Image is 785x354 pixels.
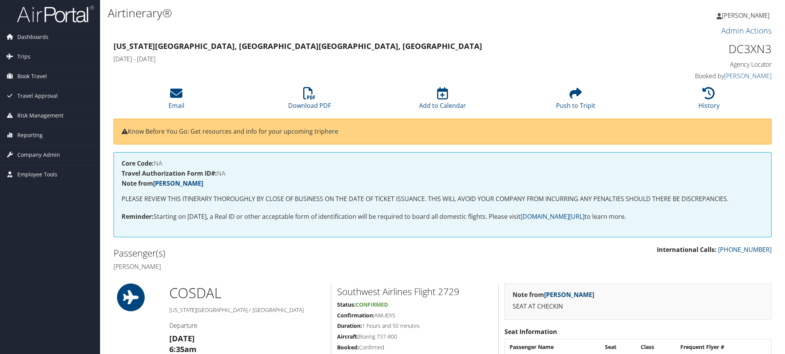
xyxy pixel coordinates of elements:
[356,301,388,308] span: Confirmed
[153,179,203,188] a: [PERSON_NAME]
[544,290,594,299] a: [PERSON_NAME]
[657,245,717,254] strong: International Calls:
[637,340,675,354] th: Class
[337,301,356,308] strong: Status:
[114,55,604,63] h4: [DATE] - [DATE]
[122,127,763,137] p: Know Before You Go: Get resources and info for your upcoming trip
[601,340,636,354] th: Seat
[17,165,57,184] span: Employee Tools
[676,340,770,354] th: Frequent Flyer #
[616,41,772,57] h1: DC3XN3
[419,91,466,110] a: Add to Calendar
[718,245,772,254] a: [PHONE_NUMBER]
[17,27,48,47] span: Dashboards
[337,333,359,340] strong: Aircraft:
[337,312,493,319] h5: AWUEX5
[337,344,359,351] strong: Booked:
[616,60,772,69] h4: Agency Locator
[721,25,772,36] a: Admin Actions
[521,212,585,221] a: [DOMAIN_NAME][URL]
[337,285,493,298] h2: Southwest Airlines Flight 2729
[724,72,772,80] a: [PERSON_NAME]
[17,47,30,66] span: Trips
[108,5,554,21] h1: Airtinerary®
[288,91,331,110] a: Download PDF
[122,194,763,204] p: PLEASE REVIEW THIS ITINERARY THOROUGHLY BY CLOSE OF BUSINESS ON THE DATE OF TICKET ISSUANCE. THIS...
[17,67,47,86] span: Book Travel
[122,170,763,176] h4: NA
[556,91,595,110] a: Push to Tripit
[337,333,493,341] h5: Boeing 737-800
[169,91,184,110] a: Email
[17,86,58,106] span: Travel Approval
[337,322,493,330] h5: 1 hours and 50 minutes
[122,179,203,188] strong: Note from
[17,5,94,23] img: airportal-logo.png
[616,72,772,80] h4: Booked by
[17,106,63,125] span: Risk Management
[114,41,482,51] strong: [US_STATE][GEOGRAPHIC_DATA], [GEOGRAPHIC_DATA] [GEOGRAPHIC_DATA], [GEOGRAPHIC_DATA]
[169,284,325,303] h1: COS DAL
[504,327,557,336] strong: Seat Information
[122,212,154,221] strong: Reminder:
[337,312,374,319] strong: Confirmation:
[122,169,217,178] strong: Travel Authorization Form ID#:
[337,322,362,329] strong: Duration:
[169,321,325,330] h4: Departure
[717,4,777,27] a: [PERSON_NAME]
[114,247,437,260] h2: Passenger(s)
[169,306,325,314] h5: [US_STATE][GEOGRAPHIC_DATA] / [GEOGRAPHIC_DATA]
[513,302,763,312] p: SEAT AT CHECKIN
[698,91,720,110] a: History
[17,126,43,145] span: Reporting
[337,344,493,351] h5: Confirmed
[325,127,338,136] a: here
[513,290,594,299] strong: Note from
[169,333,195,344] strong: [DATE]
[122,160,763,166] h4: NA
[114,262,437,271] h4: [PERSON_NAME]
[17,145,60,164] span: Company Admin
[122,159,154,168] strong: Core Code:
[506,340,600,354] th: Passenger Name
[122,212,763,222] p: Starting on [DATE], a Real ID or other acceptable form of identification will be required to boar...
[722,11,770,20] span: [PERSON_NAME]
